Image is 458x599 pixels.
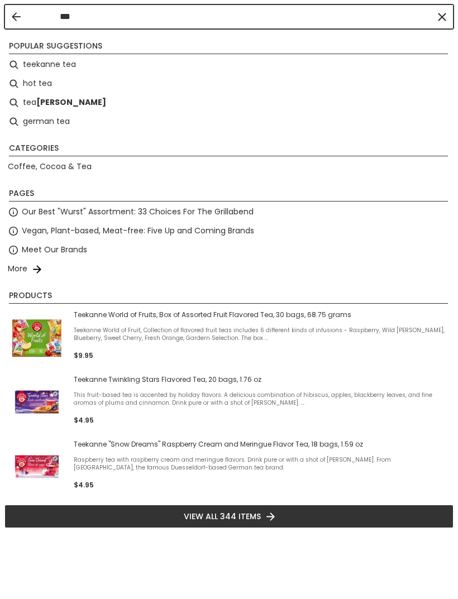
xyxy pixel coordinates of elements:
[74,415,94,425] span: $4.95
[4,241,454,260] li: Meet Our Brands
[36,96,106,109] b: [PERSON_NAME]
[22,243,87,256] a: Meet Our Brands
[9,439,449,495] a: Teekanne Snow DreamsTeekanne "Snow Dreams" Raspberry Cream and Meringue Flavor Tea, 18 bags, 1.59...
[9,188,448,202] li: Pages
[9,309,65,365] img: Teekanne World of Fruits Flavored Tea
[184,510,261,523] span: View all 344 items
[9,374,65,430] img: Teekanne Twinkling Stars
[22,205,254,218] a: Our Best "Wurst" Assortment: 33 Choices For The Grillabend
[4,74,454,93] li: hot tea
[4,55,454,74] li: teekanne tea
[74,327,449,342] span: Teekanne World of Fruit, Collection of flavored fruit teas includes 6 different kinds of infusion...
[22,224,254,237] a: Vegan, Plant-based, Meat-free: Five Up and Coming Brands
[74,480,94,490] span: $4.95
[9,309,449,365] a: Teekanne World of Fruits Flavored TeaTeekanne World of Fruits, Box of Assorted Fruit Flavored Tea...
[8,160,92,173] a: Coffee, Cocoa & Tea
[4,203,454,222] li: Our Best "Wurst" Assortment: 33 Choices For The Grillabend
[4,305,454,370] li: Teekanne World of Fruits, Box of Assorted Fruit Flavored Tea, 30 bags, 68.75 grams
[4,222,454,241] li: Vegan, Plant-based, Meat-free: Five Up and Coming Brands
[12,12,21,21] button: Back
[4,112,454,131] li: german tea
[4,370,454,434] li: Teekanne Twinkling Stars Flavored Tea, 20 bags, 1.76 oz
[9,290,448,304] li: Products
[9,142,448,156] li: Categories
[9,40,448,54] li: Popular suggestions
[74,440,449,449] span: Teekanne "Snow Dreams" Raspberry Cream and Meringue Flavor Tea, 18 bags, 1.59 oz
[9,439,65,495] img: Teekanne Snow Dreams
[74,310,449,319] span: Teekanne World of Fruits, Box of Assorted Fruit Flavored Tea, 30 bags, 68.75 grams
[74,375,449,384] span: Teekanne Twinkling Stars Flavored Tea, 20 bags, 1.76 oz
[4,434,454,499] li: Teekanne "Snow Dreams" Raspberry Cream and Meringue Flavor Tea, 18 bags, 1.59 oz
[4,260,454,279] li: More
[74,456,449,472] span: Raspberry tea with raspberry cream and meringue flavors. Drink pure or with a shot of [PERSON_NAM...
[9,374,449,430] a: Teekanne Twinkling StarsTeekanne Twinkling Stars Flavored Tea, 20 bags, 1.76 ozThis fruit-based t...
[436,11,447,22] button: Clear
[74,391,449,407] span: This fruit-based tea is accented by holiday flavors. A delicious combination of hibiscus, apples,...
[4,93,454,112] li: tea wurst
[4,157,454,176] li: Coffee, Cocoa & Tea
[74,351,93,360] span: $9.95
[4,505,454,528] li: View all 344 items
